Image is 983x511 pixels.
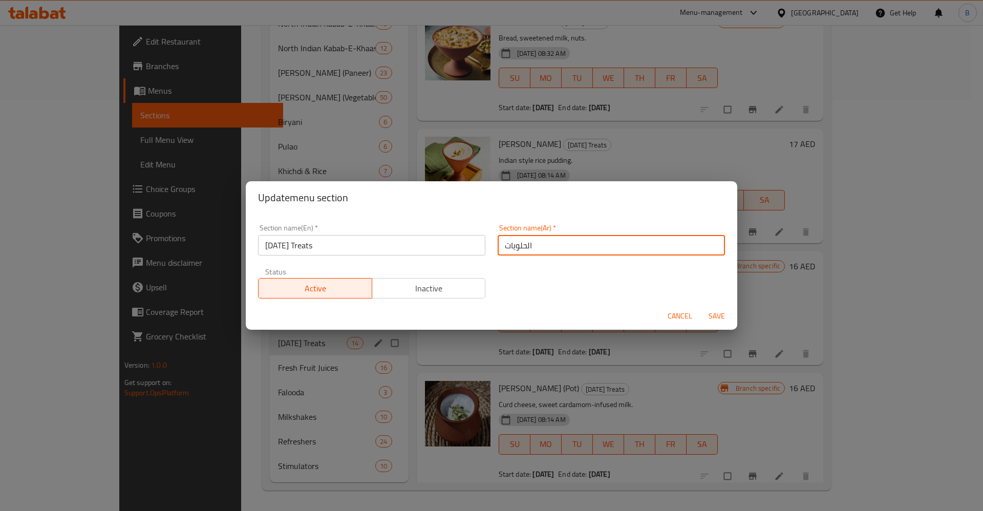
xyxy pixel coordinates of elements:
[704,310,729,323] span: Save
[258,278,372,299] button: Active
[263,281,368,296] span: Active
[668,310,692,323] span: Cancel
[376,281,482,296] span: Inactive
[498,235,725,255] input: Please enter section name(ar)
[700,307,733,326] button: Save
[258,235,485,255] input: Please enter section name(en)
[258,189,725,206] h2: Update menu section
[664,307,696,326] button: Cancel
[372,278,486,299] button: Inactive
